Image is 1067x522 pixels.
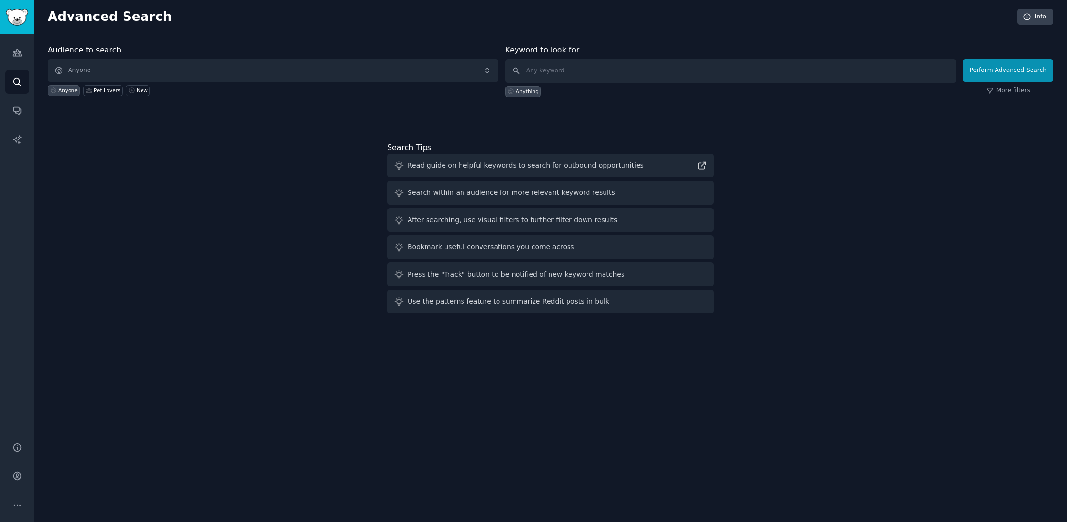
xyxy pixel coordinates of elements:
[986,87,1030,95] a: More filters
[58,87,78,94] div: Anyone
[387,143,431,152] label: Search Tips
[48,45,121,54] label: Audience to search
[48,59,498,82] button: Anyone
[963,59,1053,82] button: Perform Advanced Search
[408,242,574,252] div: Bookmark useful conversations you come across
[6,9,28,26] img: GummySearch logo
[94,87,120,94] div: Pet Lovers
[408,215,617,225] div: After searching, use visual filters to further filter down results
[505,45,580,54] label: Keyword to look for
[408,160,644,171] div: Read guide on helpful keywords to search for outbound opportunities
[408,269,624,279] div: Press the "Track" button to be notified of new keyword matches
[126,85,150,96] a: New
[48,9,1012,25] h2: Advanced Search
[408,296,609,307] div: Use the patterns feature to summarize Reddit posts in bulk
[1017,9,1053,25] a: Info
[137,87,148,94] div: New
[408,188,615,198] div: Search within an audience for more relevant keyword results
[505,59,956,83] input: Any keyword
[516,88,539,95] div: Anything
